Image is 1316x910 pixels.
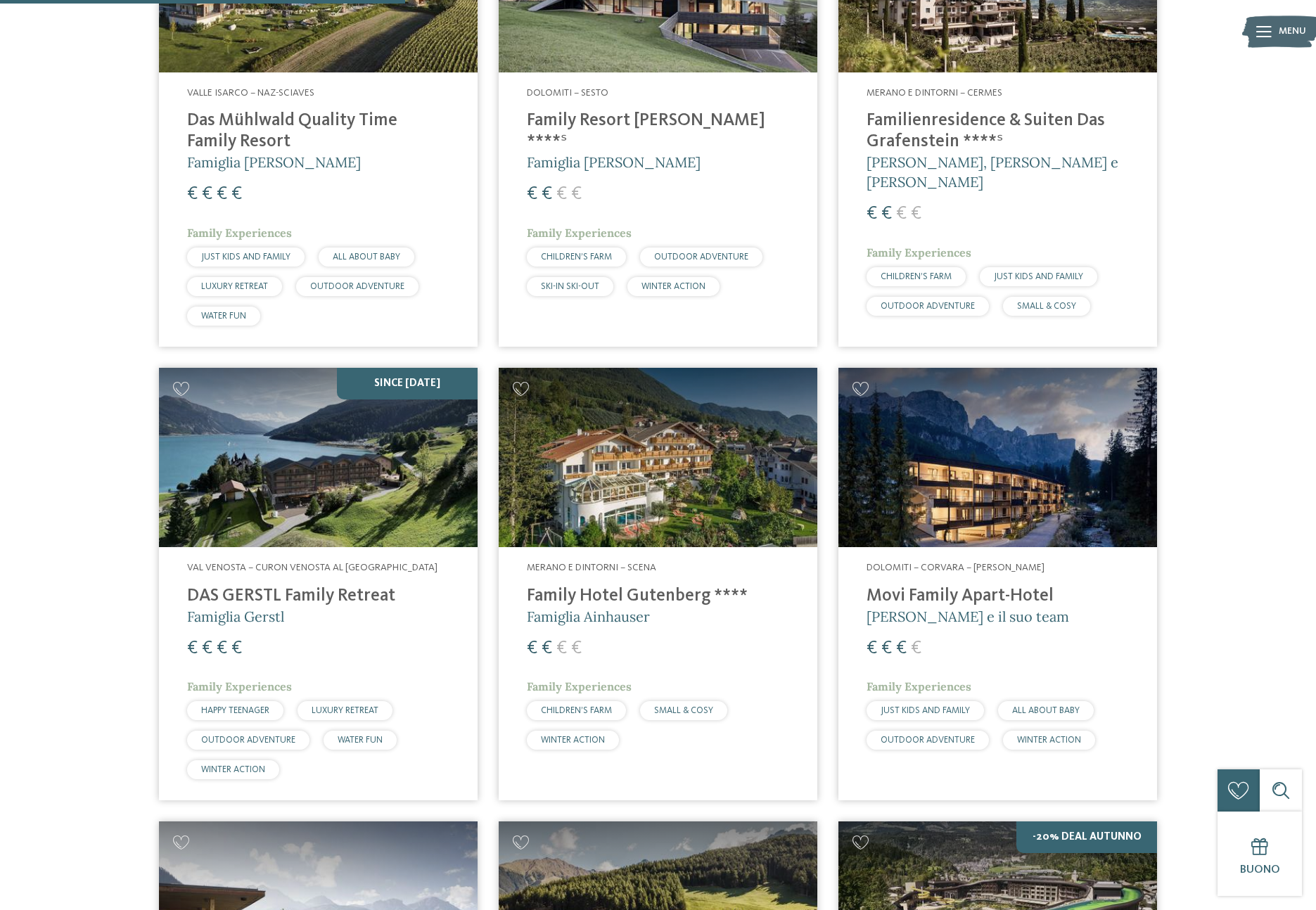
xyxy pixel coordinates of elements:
span: ALL ABOUT BABY [333,252,400,262]
span: LUXURY RETREAT [201,282,268,291]
span: OUTDOOR ADVENTURE [881,302,975,311]
span: CHILDREN’S FARM [541,252,612,262]
span: € [542,639,552,658]
span: JUST KIDS AND FAMILY [994,272,1083,281]
span: € [571,185,582,203]
h4: DAS GERSTL Family Retreat [187,586,449,607]
span: Famiglia [PERSON_NAME] [527,153,701,171]
span: € [217,185,227,203]
span: OUTDOOR ADVENTURE [201,736,295,745]
span: Famiglia [PERSON_NAME] [187,153,361,171]
span: € [896,639,907,658]
span: CHILDREN’S FARM [881,272,952,281]
span: € [867,639,877,658]
span: WINTER ACTION [641,282,705,291]
span: € [556,185,567,203]
span: LUXURY RETREAT [312,706,378,715]
span: WATER FUN [201,312,246,321]
span: Dolomiti – Sesto [527,88,608,98]
span: € [881,639,892,658]
span: [PERSON_NAME], [PERSON_NAME] e [PERSON_NAME] [867,153,1118,191]
span: Family Experiences [867,679,971,693]
span: € [202,639,212,658]
span: Family Experiences [187,226,292,240]
h4: Das Mühlwald Quality Time Family Resort [187,110,449,153]
span: ALL ABOUT BABY [1012,706,1080,715]
span: WINTER ACTION [1017,736,1081,745]
span: JUST KIDS AND FAMILY [881,706,970,715]
span: Merano e dintorni – Scena [527,563,656,572]
img: Cercate un hotel per famiglie? Qui troverete solo i migliori! [159,368,478,547]
span: OUTDOOR ADVENTURE [654,252,748,262]
span: Merano e dintorni – Cermes [867,88,1002,98]
span: Val Venosta – Curon Venosta al [GEOGRAPHIC_DATA] [187,563,437,572]
a: Cercate un hotel per famiglie? Qui troverete solo i migliori! SINCE [DATE] Val Venosta – Curon Ve... [159,368,478,800]
span: SMALL & COSY [654,706,713,715]
span: Family Experiences [187,679,292,693]
span: Family Experiences [527,679,632,693]
span: € [896,205,907,223]
span: € [527,639,537,658]
span: € [231,639,242,658]
span: Famiglia Ainhauser [527,608,650,625]
span: HAPPY TEENAGER [201,706,269,715]
span: WINTER ACTION [541,736,605,745]
h4: Movi Family Apart-Hotel [867,586,1129,607]
span: OUTDOOR ADVENTURE [310,282,404,291]
a: Cercate un hotel per famiglie? Qui troverete solo i migliori! Merano e dintorni – Scena Family Ho... [499,368,817,800]
span: € [187,639,198,658]
span: SKI-IN SKI-OUT [541,282,599,291]
span: € [881,205,892,223]
span: [PERSON_NAME] e il suo team [867,608,1069,625]
h4: Family Hotel Gutenberg **** [527,586,789,607]
span: € [911,205,921,223]
span: € [556,639,567,658]
span: SMALL & COSY [1017,302,1076,311]
span: € [571,639,582,658]
span: Buono [1240,864,1280,876]
span: € [202,185,212,203]
span: Valle Isarco – Naz-Sciaves [187,88,314,98]
h4: Familienresidence & Suiten Das Grafenstein ****ˢ [867,110,1129,153]
img: Cercate un hotel per famiglie? Qui troverete solo i migliori! [838,368,1157,547]
span: € [231,185,242,203]
span: € [217,639,227,658]
span: € [542,185,552,203]
span: € [527,185,537,203]
span: € [867,205,877,223]
img: Family Hotel Gutenberg **** [499,368,817,547]
span: CHILDREN’S FARM [541,706,612,715]
span: Famiglia Gerstl [187,608,284,625]
span: Family Experiences [867,245,971,259]
a: Buono [1218,812,1302,896]
span: Family Experiences [527,226,632,240]
span: WINTER ACTION [201,765,265,774]
span: € [187,185,198,203]
span: JUST KIDS AND FAMILY [201,252,290,262]
span: WATER FUN [338,736,383,745]
span: OUTDOOR ADVENTURE [881,736,975,745]
a: Cercate un hotel per famiglie? Qui troverete solo i migliori! Dolomiti – Corvara – [PERSON_NAME] ... [838,368,1157,800]
span: € [911,639,921,658]
h4: Family Resort [PERSON_NAME] ****ˢ [527,110,789,153]
span: Dolomiti – Corvara – [PERSON_NAME] [867,563,1045,572]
